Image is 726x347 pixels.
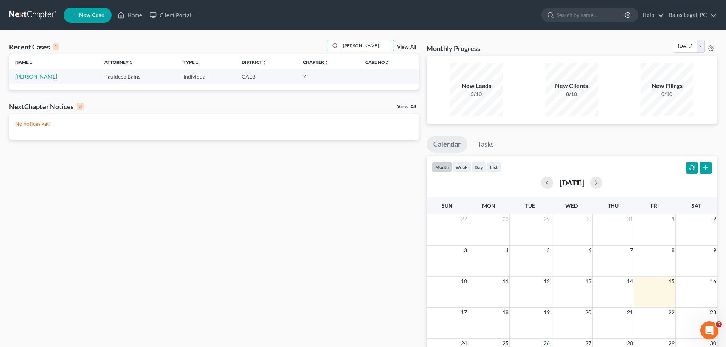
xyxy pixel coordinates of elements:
[15,120,413,128] p: No notices yet!
[629,246,634,255] span: 7
[385,60,389,65] i: unfold_more
[543,214,551,224] span: 29
[546,246,551,255] span: 5
[700,321,718,339] iframe: Intercom live chat
[502,214,509,224] span: 28
[452,162,471,172] button: week
[242,59,267,65] a: Districtunfold_more
[692,202,701,209] span: Sat
[545,82,598,90] div: New Clients
[177,69,236,83] td: Individual
[427,136,467,153] a: Calendar
[641,82,693,90] div: New Filings
[668,308,675,317] span: 22
[543,308,551,317] span: 19
[712,214,717,224] span: 2
[585,214,592,224] span: 30
[626,277,634,286] span: 14
[641,90,693,98] div: 0/10
[77,103,84,110] div: 0
[585,277,592,286] span: 13
[502,277,509,286] span: 11
[365,59,389,65] a: Case Nounfold_more
[114,8,146,22] a: Home
[671,246,675,255] span: 8
[626,308,634,317] span: 21
[15,59,33,65] a: Nameunfold_more
[626,214,634,224] span: 31
[543,277,551,286] span: 12
[427,44,480,53] h3: Monthly Progress
[195,60,199,65] i: unfold_more
[104,59,133,65] a: Attorneyunfold_more
[341,40,394,51] input: Search by name...
[460,214,468,224] span: 27
[442,202,453,209] span: Sun
[432,162,452,172] button: month
[585,308,592,317] span: 20
[588,246,592,255] span: 6
[397,45,416,50] a: View All
[665,8,717,22] a: Bains Legal, PC
[463,246,468,255] span: 3
[460,308,468,317] span: 17
[397,104,416,109] a: View All
[471,162,487,172] button: day
[236,69,296,83] td: CAEB
[460,277,468,286] span: 10
[608,202,619,209] span: Thu
[709,277,717,286] span: 16
[712,246,717,255] span: 9
[15,73,57,80] a: [PERSON_NAME]
[129,60,133,65] i: unfold_more
[9,42,59,51] div: Recent Cases
[709,308,717,317] span: 23
[29,60,33,65] i: unfold_more
[651,202,659,209] span: Fri
[668,277,675,286] span: 15
[482,202,495,209] span: Mon
[79,12,104,18] span: New Case
[471,136,501,153] a: Tasks
[146,8,195,22] a: Client Portal
[450,82,503,90] div: New Leads
[502,308,509,317] span: 18
[639,8,664,22] a: Help
[324,60,329,65] i: unfold_more
[559,179,584,187] h2: [DATE]
[525,202,535,209] span: Tue
[716,321,722,327] span: 5
[487,162,501,172] button: list
[450,90,503,98] div: 5/10
[183,59,199,65] a: Typeunfold_more
[262,60,267,65] i: unfold_more
[671,214,675,224] span: 1
[565,202,578,209] span: Wed
[98,69,177,83] td: Pauldeep Bains
[505,246,509,255] span: 4
[545,90,598,98] div: 0/10
[297,69,359,83] td: 7
[303,59,329,65] a: Chapterunfold_more
[9,102,84,111] div: NextChapter Notices
[557,8,626,22] input: Search by name...
[53,43,59,50] div: 1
